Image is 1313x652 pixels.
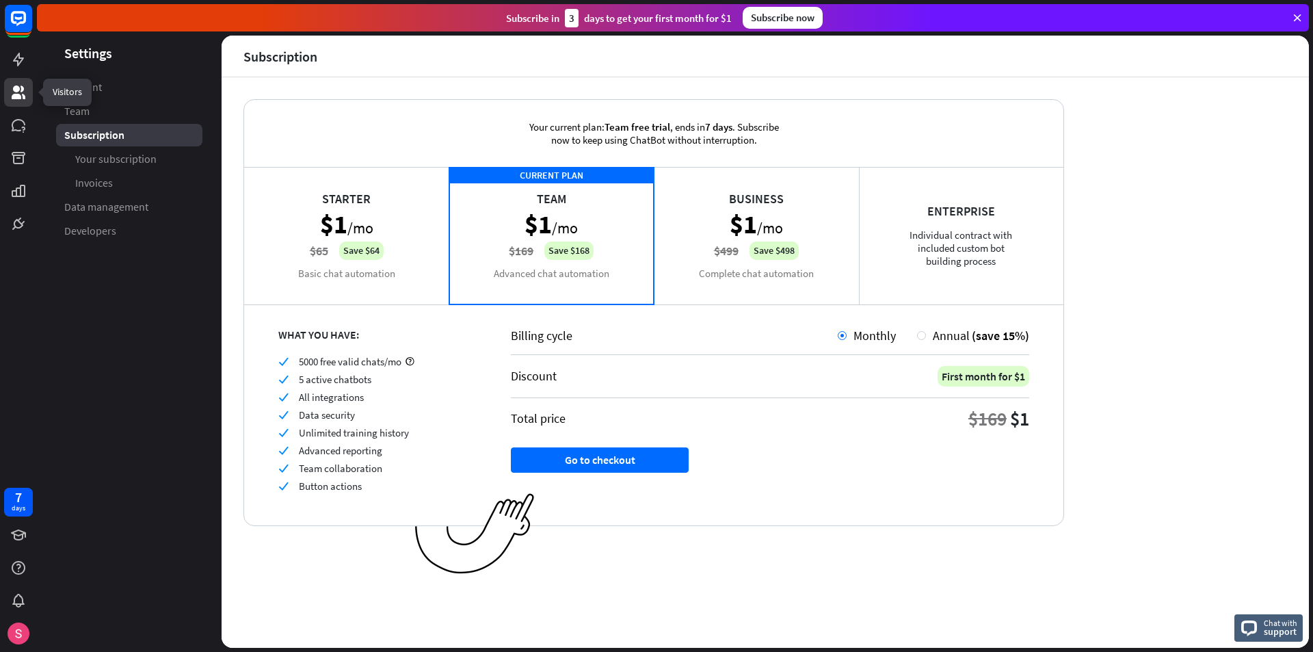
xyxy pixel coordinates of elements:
[972,328,1029,343] span: (save 15%)
[299,426,409,439] span: Unlimited training history
[278,392,289,402] i: check
[278,356,289,367] i: check
[743,7,823,29] div: Subscribe now
[511,328,838,343] div: Billing cycle
[506,9,732,27] div: Subscribe in days to get your first month for $1
[938,366,1029,387] div: First month for $1
[64,104,90,118] span: Team
[511,410,566,426] div: Total price
[56,148,202,170] a: Your subscription
[15,491,22,504] div: 7
[507,100,801,167] div: Your current plan: , ends in . Subscribe now to keep using ChatBot without interruption.
[705,120,732,133] span: 7 days
[1264,616,1297,629] span: Chat with
[243,49,317,64] div: Subscription
[64,200,148,214] span: Data management
[4,488,33,517] a: 7 days
[56,172,202,194] a: Invoices
[299,373,371,386] span: 5 active chatbots
[299,462,382,475] span: Team collaboration
[565,9,579,27] div: 3
[278,328,477,341] div: WHAT YOU HAVE:
[299,391,364,404] span: All integrations
[11,5,52,47] button: Open LiveChat chat widget
[511,447,689,473] button: Go to checkout
[511,368,557,384] div: Discount
[278,445,289,456] i: check
[278,463,289,473] i: check
[75,176,113,190] span: Invoices
[415,493,535,575] img: ec979a0a656117aaf919.png
[278,481,289,491] i: check
[933,328,970,343] span: Annual
[64,128,124,142] span: Subscription
[75,152,157,166] span: Your subscription
[64,80,102,94] span: Account
[56,220,202,242] a: Developers
[299,355,401,368] span: 5000 free valid chats/mo
[278,428,289,438] i: check
[853,328,896,343] span: Monthly
[299,444,382,457] span: Advanced reporting
[1010,406,1029,431] div: $1
[968,406,1007,431] div: $169
[56,76,202,99] a: Account
[64,224,116,238] span: Developers
[1264,625,1297,638] span: support
[278,374,289,384] i: check
[605,120,670,133] span: Team free trial
[278,410,289,420] i: check
[299,480,362,493] span: Button actions
[37,44,222,62] header: Settings
[12,504,25,513] div: days
[56,100,202,122] a: Team
[299,408,355,421] span: Data security
[56,196,202,218] a: Data management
